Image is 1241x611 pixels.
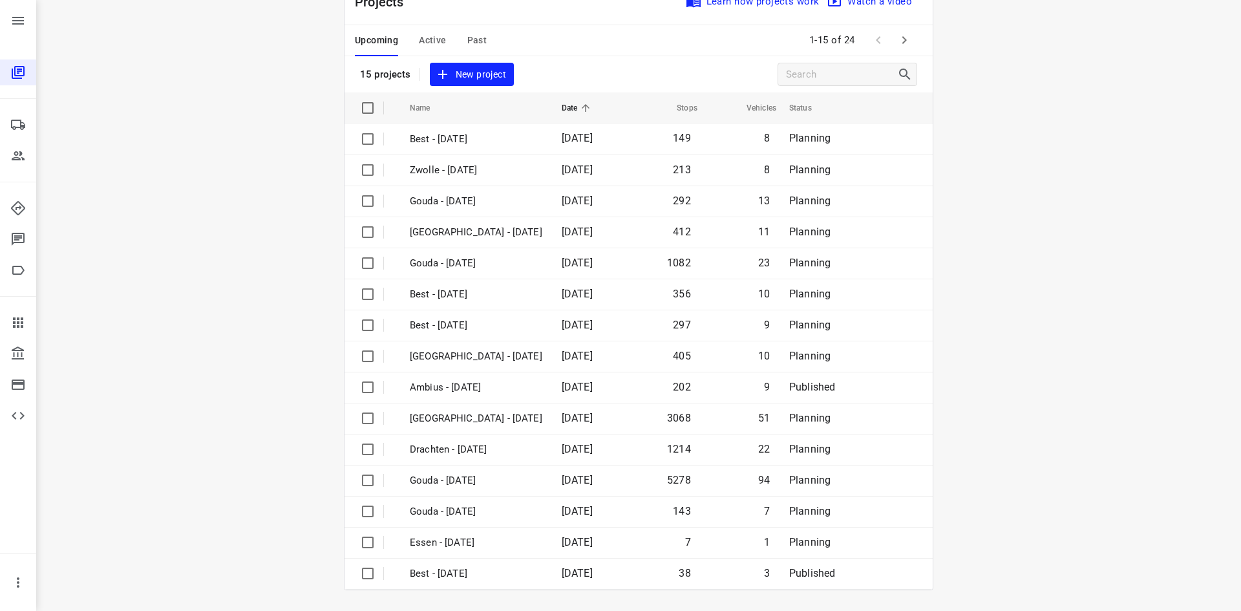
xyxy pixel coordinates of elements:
p: 15 projects [360,69,411,80]
span: [DATE] [562,132,593,144]
p: Best - Friday [410,566,542,581]
span: 213 [673,164,691,176]
span: Upcoming [355,32,398,48]
p: [GEOGRAPHIC_DATA] - [DATE] [410,411,542,426]
span: 292 [673,195,691,207]
span: 94 [758,474,770,486]
span: [DATE] [562,226,593,238]
span: Planning [789,164,831,176]
span: [DATE] [562,350,593,362]
span: [DATE] [562,257,593,269]
p: Gouda - [DATE] [410,504,542,519]
span: 412 [673,226,691,238]
p: Best - [DATE] [410,132,542,147]
span: [DATE] [562,288,593,300]
p: Drachten - [DATE] [410,442,542,457]
span: 10 [758,350,770,362]
button: New project [430,63,514,87]
span: Planning [789,412,831,424]
span: 11 [758,226,770,238]
span: Planning [789,288,831,300]
span: Planning [789,443,831,455]
p: Ambius - [DATE] [410,380,542,395]
span: [DATE] [562,164,593,176]
span: Date [562,100,595,116]
span: 356 [673,288,691,300]
span: Vehicles [730,100,776,116]
span: [DATE] [562,505,593,517]
span: [DATE] [562,474,593,486]
span: Planning [789,132,831,144]
span: 1214 [667,443,691,455]
span: 5278 [667,474,691,486]
span: Planning [789,505,831,517]
span: 3 [764,567,770,579]
span: 3068 [667,412,691,424]
span: 51 [758,412,770,424]
span: Name [410,100,447,116]
p: Best - [DATE] [410,318,542,333]
span: [DATE] [562,195,593,207]
p: [GEOGRAPHIC_DATA] - [DATE] [410,349,542,364]
p: Gouda - [DATE] [410,256,542,271]
span: 149 [673,132,691,144]
span: 38 [679,567,690,579]
span: Published [789,567,836,579]
span: [DATE] [562,381,593,393]
span: 7 [764,505,770,517]
p: Zwolle - Friday [410,163,542,178]
span: Previous Page [865,27,891,53]
span: 22 [758,443,770,455]
span: Planning [789,195,831,207]
span: 10 [758,288,770,300]
p: Best - [DATE] [410,287,542,302]
span: Planning [789,350,831,362]
span: 1 [764,536,770,548]
span: Planning [789,474,831,486]
span: 7 [685,536,691,548]
span: Status [789,100,829,116]
p: Gouda - [DATE] [410,473,542,488]
span: Active [419,32,446,48]
span: Planning [789,536,831,548]
span: [DATE] [562,412,593,424]
span: Past [467,32,487,48]
span: 9 [764,381,770,393]
span: 8 [764,132,770,144]
span: Planning [789,226,831,238]
span: [DATE] [562,443,593,455]
span: 13 [758,195,770,207]
span: [DATE] [562,319,593,331]
span: Published [789,381,836,393]
span: New project [438,67,506,83]
span: 1082 [667,257,691,269]
span: Planning [789,319,831,331]
p: [GEOGRAPHIC_DATA] - [DATE] [410,225,542,240]
span: [DATE] [562,536,593,548]
span: 202 [673,381,691,393]
p: Essen - Friday [410,535,542,550]
span: 297 [673,319,691,331]
span: 143 [673,505,691,517]
span: 8 [764,164,770,176]
p: Gouda - Friday [410,194,542,209]
span: Stops [660,100,697,116]
span: [DATE] [562,567,593,579]
span: 405 [673,350,691,362]
span: 23 [758,257,770,269]
span: Planning [789,257,831,269]
input: Search projects [786,65,897,85]
span: 9 [764,319,770,331]
span: 1-15 of 24 [804,27,860,54]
